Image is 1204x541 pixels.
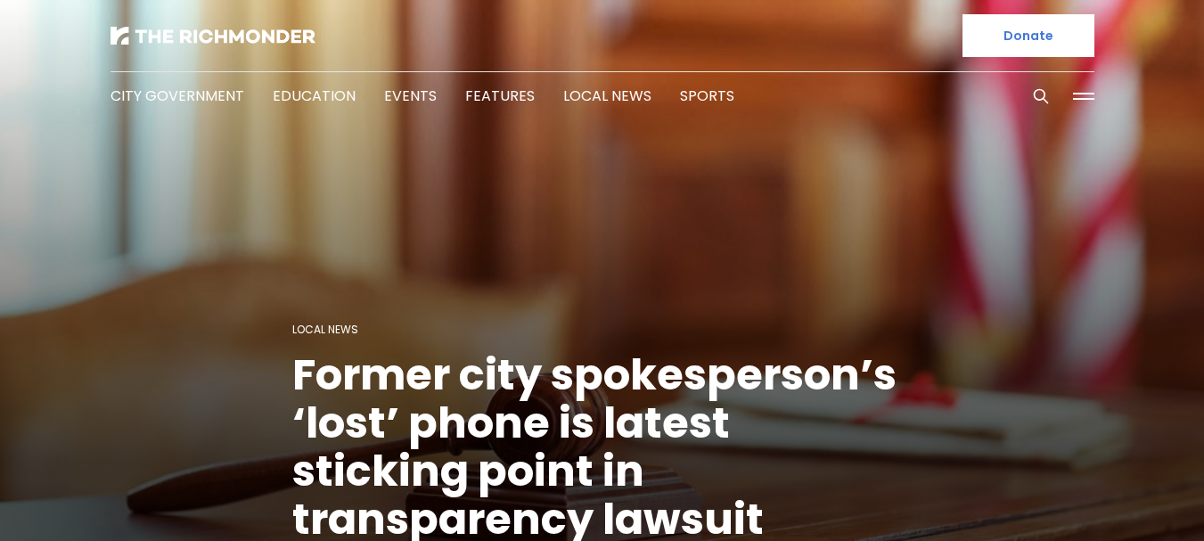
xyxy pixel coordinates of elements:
[384,86,437,106] a: Events
[680,86,734,106] a: Sports
[111,86,244,106] a: City Government
[111,27,315,45] img: The Richmonder
[273,86,356,106] a: Education
[465,86,535,106] a: Features
[962,14,1094,57] a: Donate
[1053,454,1204,541] iframe: portal-trigger
[292,322,358,337] a: Local News
[563,86,651,106] a: Local News
[1028,83,1054,110] button: Search this site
